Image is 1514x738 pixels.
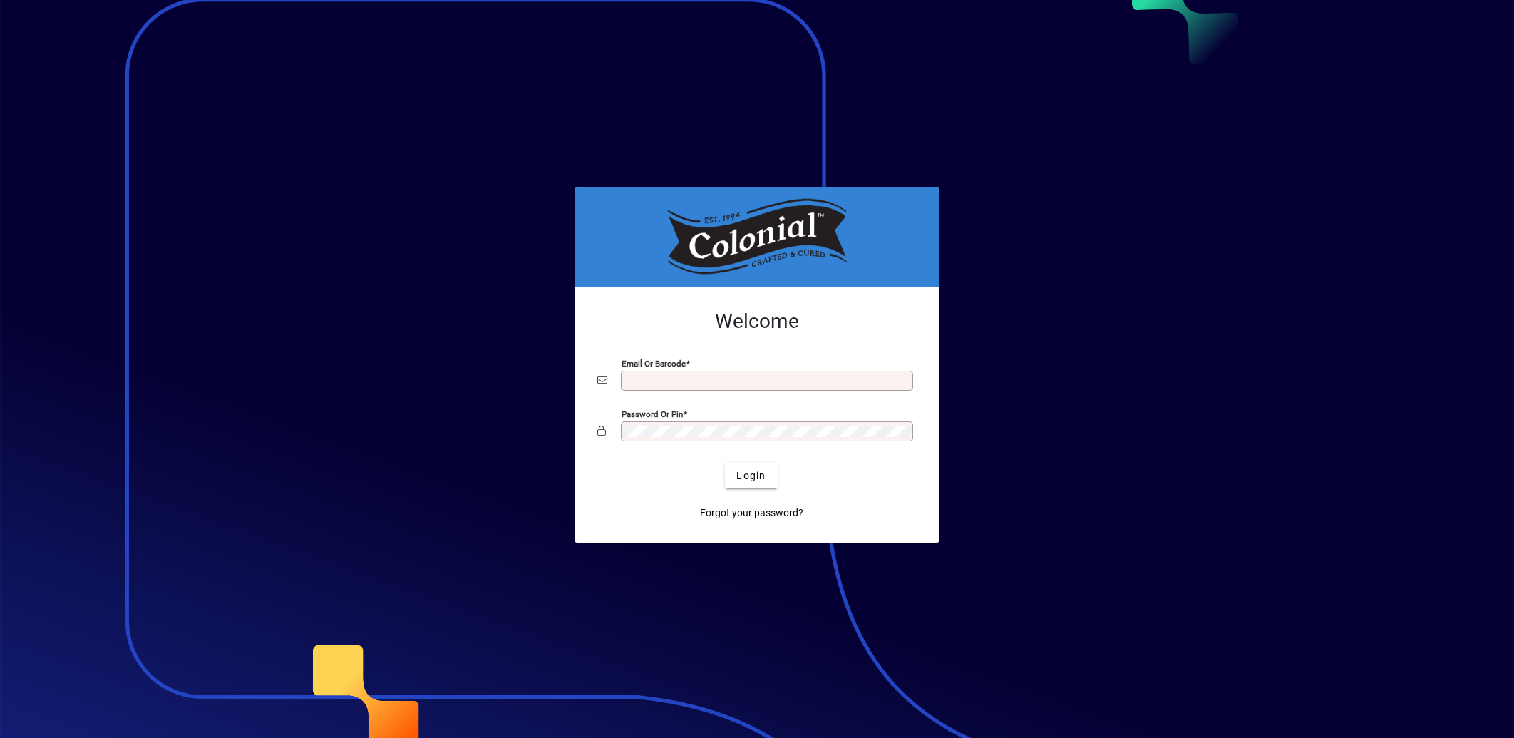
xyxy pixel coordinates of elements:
a: Forgot your password? [694,500,809,526]
span: Forgot your password? [700,506,803,521]
mat-label: Email or Barcode [622,359,686,369]
span: Login [736,468,766,483]
mat-label: Password or Pin [622,409,683,419]
h2: Welcome [597,309,917,334]
button: Login [725,463,777,488]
